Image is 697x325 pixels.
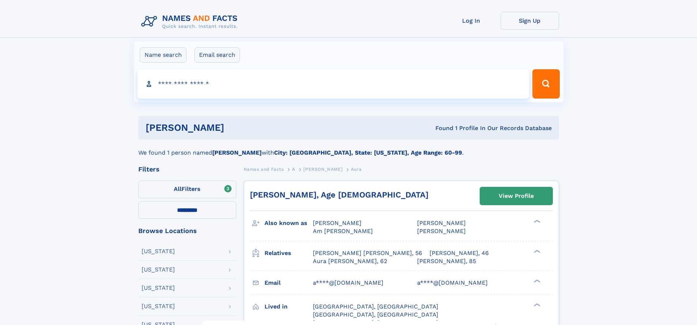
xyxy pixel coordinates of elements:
[532,302,541,307] div: ❯
[212,149,262,156] b: [PERSON_NAME]
[417,228,466,234] span: [PERSON_NAME]
[501,12,559,30] a: Sign Up
[442,12,501,30] a: Log In
[140,47,187,63] label: Name search
[265,300,313,313] h3: Lived in
[351,167,361,172] span: Aura
[138,12,244,32] img: Logo Names and Facts
[313,228,373,234] span: Am [PERSON_NAME]
[265,217,313,229] h3: Also known as
[138,228,236,234] div: Browse Locations
[174,185,181,192] span: All
[313,249,422,257] a: [PERSON_NAME] [PERSON_NAME], 56
[532,278,541,283] div: ❯
[417,219,466,226] span: [PERSON_NAME]
[138,69,529,99] input: search input
[330,124,552,132] div: Found 1 Profile In Our Records Database
[532,219,541,224] div: ❯
[265,247,313,259] h3: Relatives
[274,149,462,156] b: City: [GEOGRAPHIC_DATA], State: [US_STATE], Age Range: 60-99
[292,165,295,174] a: A
[142,267,175,273] div: [US_STATE]
[499,188,534,204] div: View Profile
[417,257,476,265] a: [PERSON_NAME], 85
[313,219,361,226] span: [PERSON_NAME]
[142,285,175,291] div: [US_STATE]
[313,257,387,265] a: Aura [PERSON_NAME], 62
[265,277,313,289] h3: Email
[194,47,240,63] label: Email search
[142,303,175,309] div: [US_STATE]
[313,311,438,318] span: [GEOGRAPHIC_DATA], [GEOGRAPHIC_DATA]
[313,303,438,310] span: [GEOGRAPHIC_DATA], [GEOGRAPHIC_DATA]
[138,140,559,157] div: We found 1 person named with .
[303,167,342,172] span: [PERSON_NAME]
[480,187,552,205] a: View Profile
[292,167,295,172] span: A
[244,165,284,174] a: Names and Facts
[138,181,236,198] label: Filters
[138,166,236,173] div: Filters
[146,123,330,132] h1: [PERSON_NAME]
[532,69,559,99] button: Search Button
[250,190,428,199] a: [PERSON_NAME], Age [DEMOGRAPHIC_DATA]
[303,165,342,174] a: [PERSON_NAME]
[430,249,489,257] a: [PERSON_NAME], 46
[142,248,175,254] div: [US_STATE]
[532,249,541,254] div: ❯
